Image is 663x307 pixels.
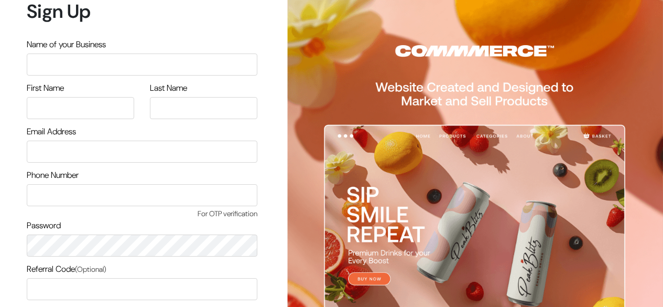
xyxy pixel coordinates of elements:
[150,82,187,94] label: Last Name
[75,264,106,274] span: (Optional)
[27,219,61,232] label: Password
[27,263,106,276] label: Referral Code
[27,169,79,182] label: Phone Number
[27,82,64,94] label: First Name
[27,125,76,138] label: Email Address
[27,38,106,51] label: Name of your Business
[27,208,257,219] span: For OTP verification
